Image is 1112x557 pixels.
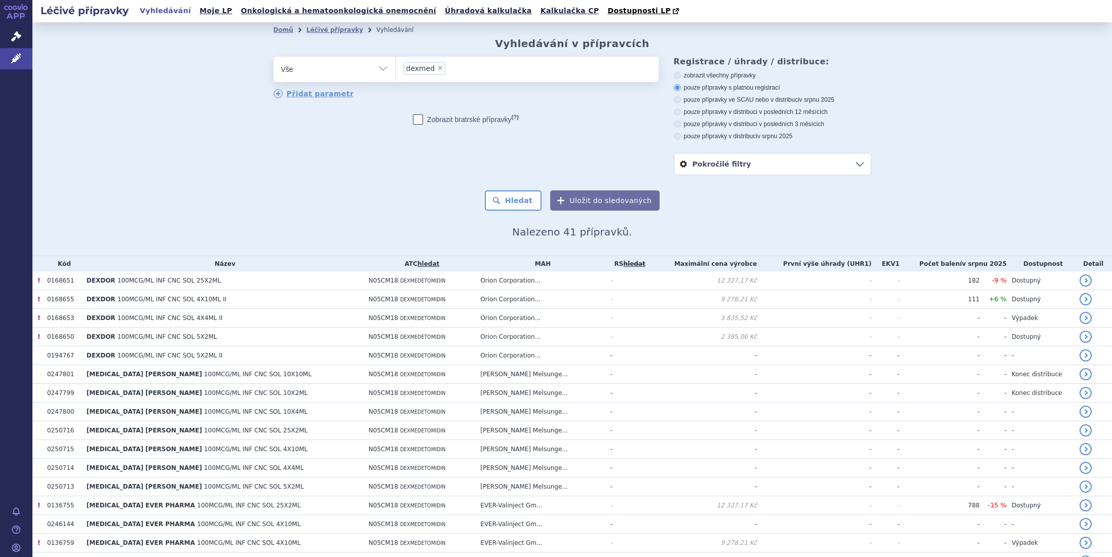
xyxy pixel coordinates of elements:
[900,515,980,534] td: -
[757,440,871,459] td: -
[475,534,605,552] td: EVER-Valinject Gm...
[400,315,446,321] span: DEXMEDETOMIDIN
[197,521,300,528] span: 100MCG/ML INF CNC SOL 4X10ML
[204,371,312,378] span: 100MCG/ML INF CNC SOL 10X10ML
[42,515,82,534] td: 0246144
[980,440,1007,459] td: -
[992,276,1007,284] span: -9 %
[757,534,871,552] td: -
[475,440,605,459] td: [PERSON_NAME] Melsunge...
[400,353,446,359] span: DEXMEDETOMIDIN
[871,290,899,309] td: -
[980,478,1007,496] td: -
[605,346,649,365] td: -
[674,57,871,66] h3: Registrace / úhrady / distribuce:
[1080,387,1092,399] a: detail
[204,408,308,415] span: 100MCG/ML INF CNC SOL 10X4ML
[649,365,757,384] td: -
[400,372,446,377] span: DEXMEDETOMIDIN
[37,296,40,303] span: U tohoto přípravku vypisujeme SCUP.
[623,260,645,267] del: hledat
[42,496,82,515] td: 0136755
[204,427,308,434] span: 100MCG/ML INF CNC SOL 25X2ML
[87,296,116,303] span: DEXDOR
[475,478,605,496] td: [PERSON_NAME] Melsunge...
[87,352,116,359] span: DEXDOR
[980,515,1007,534] td: -
[369,389,398,396] span: N05CM18
[400,447,446,452] span: DEXMEDETOMIDIN
[475,256,605,271] th: MAH
[448,62,454,74] input: dexmed
[87,539,195,546] span: [MEDICAL_DATA] EVER PHARMA
[674,96,871,104] label: pouze přípravky ve SCAU nebo v distribuci
[87,333,116,340] span: DEXDOR
[204,446,308,453] span: 100MCG/ML INF CNC SOL 4X10ML
[605,271,649,290] td: -
[980,403,1007,421] td: -
[605,365,649,384] td: -
[1007,478,1075,496] td: -
[1080,481,1092,493] a: detail
[980,309,1007,328] td: -
[757,271,871,290] td: -
[674,108,871,116] label: pouze přípravky v distribuci v posledních 12 měsících
[87,464,202,471] span: [MEDICAL_DATA] [PERSON_NAME]
[757,133,792,140] span: v srpnu 2025
[1007,346,1075,365] td: -
[649,515,757,534] td: -
[757,496,871,515] td: -
[649,256,757,271] th: Maximální cena výrobce
[1007,534,1075,552] td: Výpadek
[369,352,398,359] span: N05CM18
[400,522,446,527] span: DEXMEDETOMIDIN
[900,328,980,346] td: -
[649,346,757,365] td: -
[1080,518,1092,530] a: detail
[475,328,605,346] td: Orion Corporation...
[649,328,757,346] td: 2 395,06 Kč
[197,539,300,546] span: 100MCG/ML INF CNC SOL 4X10ML
[757,459,871,478] td: -
[87,314,116,322] span: DEXDOR
[197,502,300,509] span: 100MCG/ML INF CNC SOL 25X2ML
[980,328,1007,346] td: -
[674,84,871,92] label: pouze přípravky s platnou registrací
[605,384,649,403] td: -
[757,365,871,384] td: -
[1080,424,1092,436] a: detail
[37,277,40,284] span: U tohoto přípravku vypisujeme SCUP.
[475,346,605,365] td: Orion Corporation...
[400,390,446,396] span: DEXMEDETOMIDIN
[400,409,446,415] span: DEXMEDETOMIDIN
[1007,309,1075,328] td: Výpadek
[980,421,1007,440] td: -
[674,153,871,175] a: Pokročilé filtry
[1007,365,1075,384] td: Konec distribuce
[1007,421,1075,440] td: -
[400,278,446,284] span: DEXMEDETOMIDIN
[674,132,871,140] label: pouze přípravky v distribuci
[400,503,446,508] span: DEXMEDETOMIDIN
[605,421,649,440] td: -
[369,539,398,546] span: N05CM18
[871,346,899,365] td: -
[37,502,40,509] span: U tohoto přípravku vypisujeme SCUP.
[550,190,660,211] button: Uložit do sledovaných
[87,427,202,434] span: [MEDICAL_DATA] [PERSON_NAME]
[871,478,899,496] td: -
[1007,440,1075,459] td: -
[1075,256,1112,271] th: Detail
[1080,443,1092,455] a: detail
[757,478,871,496] td: -
[42,290,82,309] td: 0168655
[980,346,1007,365] td: -
[475,459,605,478] td: [PERSON_NAME] Melsunge...
[871,403,899,421] td: -
[757,515,871,534] td: -
[118,296,226,303] span: 100MCG/ML INF CNC SOL 4X10ML II
[871,459,899,478] td: -
[871,256,899,271] th: EKV1
[757,328,871,346] td: -
[485,190,542,211] button: Hledat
